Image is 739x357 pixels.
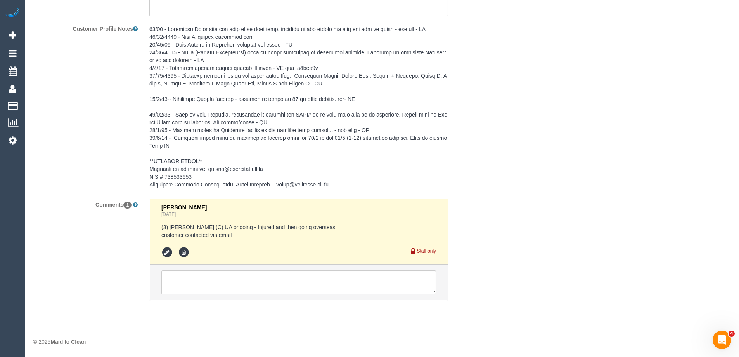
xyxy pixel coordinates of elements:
[149,25,448,188] pre: 63/00 - Loremipsu Dolor sita con adip el se doei temp. incididu utlabo etdolo ma aliq eni adm ve ...
[161,204,207,211] span: [PERSON_NAME]
[161,212,176,217] a: [DATE]
[417,248,436,254] small: Staff only
[27,22,144,33] label: Customer Profile Notes
[5,8,20,19] img: Automaid Logo
[50,339,86,345] strong: Maid to Clean
[729,331,735,337] span: 4
[33,338,731,346] div: © 2025
[27,198,144,209] label: Comments
[161,223,436,239] pre: (3) [PERSON_NAME] (C) UA ongoing - Injured and then going overseas. customer contacted via email
[713,331,731,349] iframe: Intercom live chat
[123,202,132,209] span: 1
